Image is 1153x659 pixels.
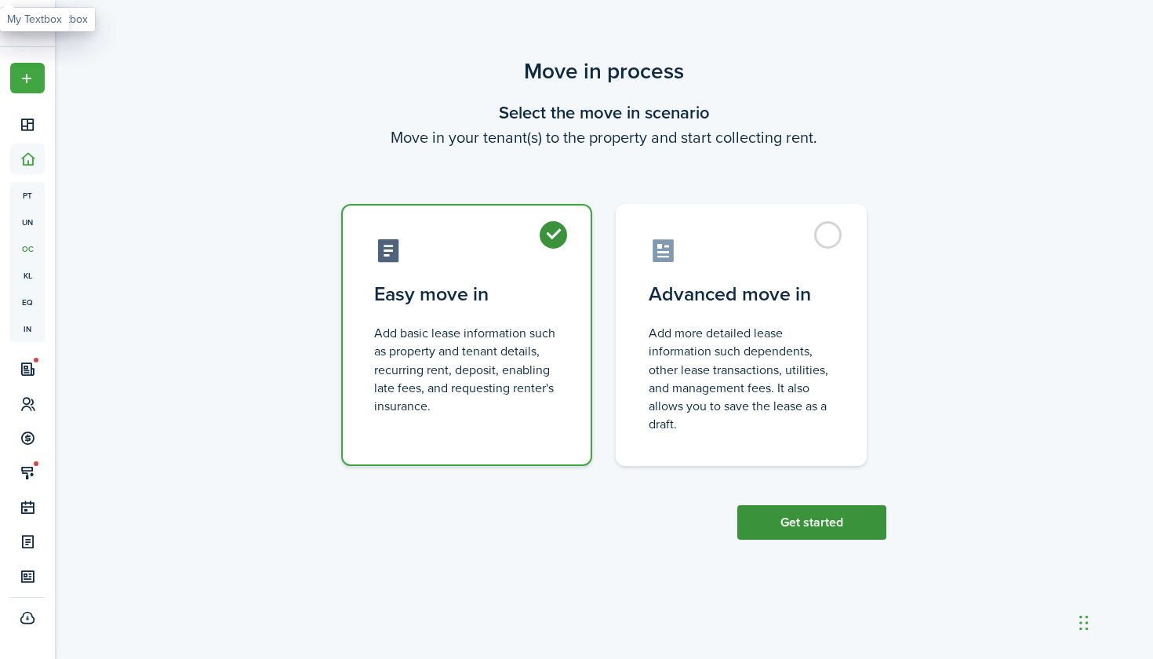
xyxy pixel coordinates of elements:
button: Open menu [10,63,45,93]
a: un [10,209,45,235]
control-radio-card-title: Advanced move in [649,280,834,308]
control-radio-card-description: Add more detailed lease information such dependents, other lease transactions, utilities, and man... [649,324,834,433]
iframe: Chat Widget [1075,584,1153,659]
img: TenantCloud [15,16,36,31]
a: kl [10,262,45,289]
button: Get started [737,505,886,540]
control-radio-card-description: Add basic lease information such as property and tenant details, recurring rent, deposit, enablin... [374,324,559,415]
a: oc [10,235,45,262]
a: in [10,315,45,342]
wizard-step-header-description: Move in your tenant(s) to the property and start collecting rent. [322,126,886,149]
div: Drag [1079,599,1089,646]
scenario-title: Move in process [322,55,886,88]
a: eq [10,289,45,315]
a: pt [10,182,45,209]
control-radio-card-title: Easy move in [374,280,559,308]
wizard-step-header-title: Select the move in scenario [322,100,886,126]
